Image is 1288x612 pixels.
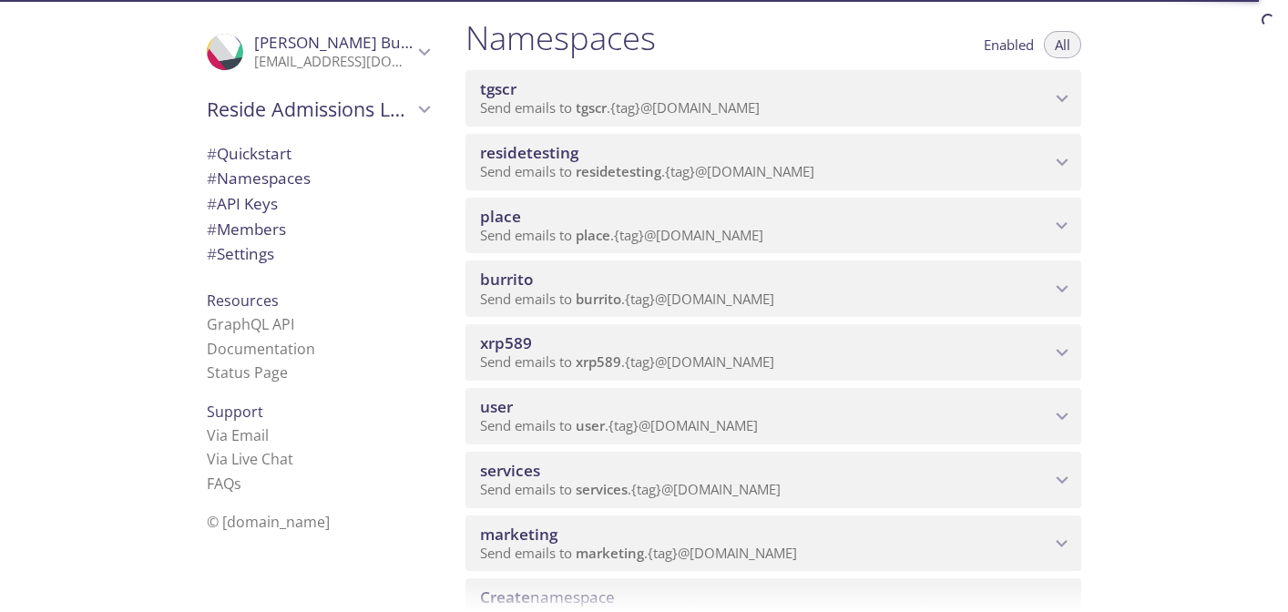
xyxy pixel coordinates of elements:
[576,480,628,498] span: services
[207,168,311,189] span: Namespaces
[207,219,286,240] span: Members
[465,324,1081,381] div: xrp589 namespace
[576,226,610,244] span: place
[480,352,774,371] span: Send emails to . {tag} @[DOMAIN_NAME]
[192,22,444,82] div: Viktor Bukovetskiy
[192,141,444,167] div: Quickstart
[480,142,578,163] span: residetesting
[207,97,413,122] span: Reside Admissions LLC team
[207,168,217,189] span: #
[480,396,513,417] span: user
[207,314,294,334] a: GraphQL API
[254,53,413,71] p: [EMAIL_ADDRESS][DOMAIN_NAME]
[192,166,444,191] div: Namespaces
[207,425,269,445] a: Via Email
[207,219,217,240] span: #
[465,452,1081,508] div: services namespace
[207,193,217,214] span: #
[465,70,1081,127] div: tgscr namespace
[207,243,274,264] span: Settings
[207,402,263,422] span: Support
[207,474,241,494] a: FAQ
[480,206,521,227] span: place
[207,291,279,311] span: Resources
[576,544,644,562] span: marketing
[576,290,621,308] span: burrito
[480,162,814,180] span: Send emails to . {tag} @[DOMAIN_NAME]
[207,143,291,164] span: Quickstart
[480,290,774,308] span: Send emails to . {tag} @[DOMAIN_NAME]
[465,198,1081,254] div: place namespace
[465,260,1081,317] div: burrito namespace
[192,86,444,133] div: Reside Admissions LLC team
[465,388,1081,444] div: user namespace
[207,362,288,382] a: Status Page
[480,544,797,562] span: Send emails to . {tag} @[DOMAIN_NAME]
[192,191,444,217] div: API Keys
[480,416,758,434] span: Send emails to . {tag} @[DOMAIN_NAME]
[207,143,217,164] span: #
[480,332,532,353] span: xrp589
[480,269,533,290] span: burrito
[234,474,241,494] span: s
[973,31,1045,58] button: Enabled
[576,162,661,180] span: residetesting
[192,217,444,242] div: Members
[192,241,444,267] div: Team Settings
[480,524,557,545] span: marketing
[1044,31,1081,58] button: All
[465,134,1081,190] div: residetesting namespace
[480,460,540,481] span: services
[207,193,278,214] span: API Keys
[576,98,607,117] span: tgscr
[254,32,468,53] span: [PERSON_NAME] Bukovetskiy
[480,480,781,498] span: Send emails to . {tag} @[DOMAIN_NAME]
[465,17,656,58] h1: Namespaces
[207,512,330,532] span: © [DOMAIN_NAME]
[465,515,1081,572] div: marketing namespace
[576,416,605,434] span: user
[207,449,293,469] a: Via Live Chat
[480,78,516,99] span: tgscr
[480,226,763,244] span: Send emails to . {tag} @[DOMAIN_NAME]
[576,352,621,371] span: xrp589
[207,243,217,264] span: #
[480,98,760,117] span: Send emails to . {tag} @[DOMAIN_NAME]
[207,339,315,359] a: Documentation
